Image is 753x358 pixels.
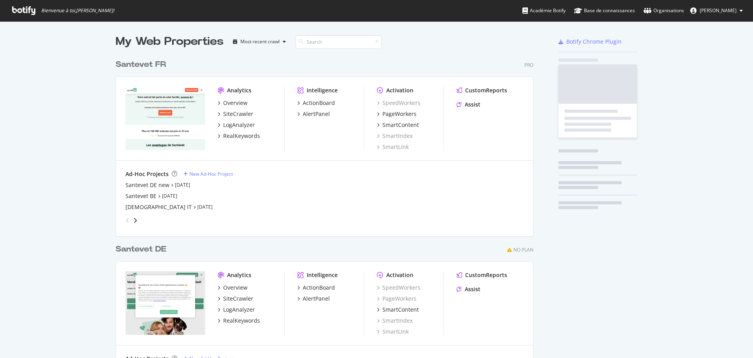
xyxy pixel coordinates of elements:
[700,7,737,14] span: Lucas MARQUINE
[377,328,409,336] a: SmartLink
[223,295,253,303] div: SiteCrawler
[303,110,330,118] div: AlertPanel
[653,7,684,14] font: Organisations
[218,284,247,292] a: Overview
[133,217,138,224] div: angle-right
[457,86,507,94] a: CustomReports
[116,59,169,70] a: Santevet FR
[230,35,289,48] button: Most recent crawl
[307,86,338,94] div: Intelligence
[297,295,330,303] a: AlertPanel
[116,244,166,255] div: Santevet DE
[116,34,224,50] div: My Web Properties
[386,271,413,279] div: Activation
[297,284,335,292] a: ActionBoard
[218,110,253,118] a: SiteCrawler
[382,306,419,314] div: SmartContent
[116,244,169,255] a: Santevet DE
[303,99,335,107] div: ActionBoard
[377,284,420,292] a: SpeedWorkers
[76,7,113,14] font: [PERSON_NAME]
[240,39,280,44] div: Most recent crawl
[227,86,251,94] div: Analytics
[377,132,413,140] a: SmartIndex
[223,306,255,314] div: LogAnalyzer
[125,271,205,335] img: santevet.de
[377,306,419,314] a: SmartContent
[125,181,169,189] a: Santevet DE new
[218,306,255,314] a: LogAnalyzer
[218,295,253,303] a: SiteCrawler
[377,110,417,118] a: PageWorkers
[297,110,330,118] a: AlertPanel
[465,86,507,94] div: CustomReports
[465,285,480,293] div: Assist
[125,86,205,150] img: santevet.com
[116,59,166,70] div: Santevet FR
[122,214,133,227] div: angle-left
[303,284,335,292] div: ActionBoard
[377,295,417,303] a: PageWorkers
[175,182,190,188] a: [DATE]
[125,192,156,200] a: Santevet BE
[125,203,192,211] a: [DEMOGRAPHIC_DATA] IT
[377,317,413,325] a: SmartIndex
[457,285,480,293] a: Assist
[530,7,566,14] font: Académie Botify
[189,171,233,177] div: New Ad-Hoc Project
[465,101,480,108] div: Assist
[125,170,169,178] div: Ad-Hoc Projects
[382,121,419,129] div: SmartContent
[684,4,749,17] button: [PERSON_NAME]
[227,271,251,279] div: Analytics
[524,62,533,68] div: Pro
[223,99,247,107] div: Overview
[377,143,409,151] a: SmartLink
[377,99,420,107] a: SpeedWorkers
[700,7,737,14] font: [PERSON_NAME]
[295,35,382,49] input: Search
[223,317,260,325] div: RealKeywords
[584,7,635,14] font: Base de connaissances
[382,110,417,118] div: PageWorkers
[297,99,335,107] a: ActionBoard
[197,204,213,210] a: [DATE]
[218,121,255,129] a: LogAnalyzer
[223,121,255,129] div: LogAnalyzer
[386,86,413,94] div: Activation
[465,271,507,279] div: CustomReports
[218,317,260,325] a: RealKeywords
[457,271,507,279] a: CustomReports
[377,121,419,129] a: SmartContent
[223,110,253,118] div: SiteCrawler
[558,38,622,46] a: Botify Chrome Plugin
[513,246,533,253] div: No Plan
[113,7,114,14] font: !
[162,193,177,199] a: [DATE]
[218,132,260,140] a: RealKeywords
[223,284,247,292] div: Overview
[566,38,622,46] div: Botify Chrome Plugin
[307,271,338,279] div: Intelligence
[218,99,247,107] a: Overview
[223,132,260,140] div: RealKeywords
[41,7,76,14] font: Bienvenue à toi,
[303,295,330,303] div: AlertPanel
[184,171,233,177] a: New Ad-Hoc Project
[457,101,480,108] a: Assist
